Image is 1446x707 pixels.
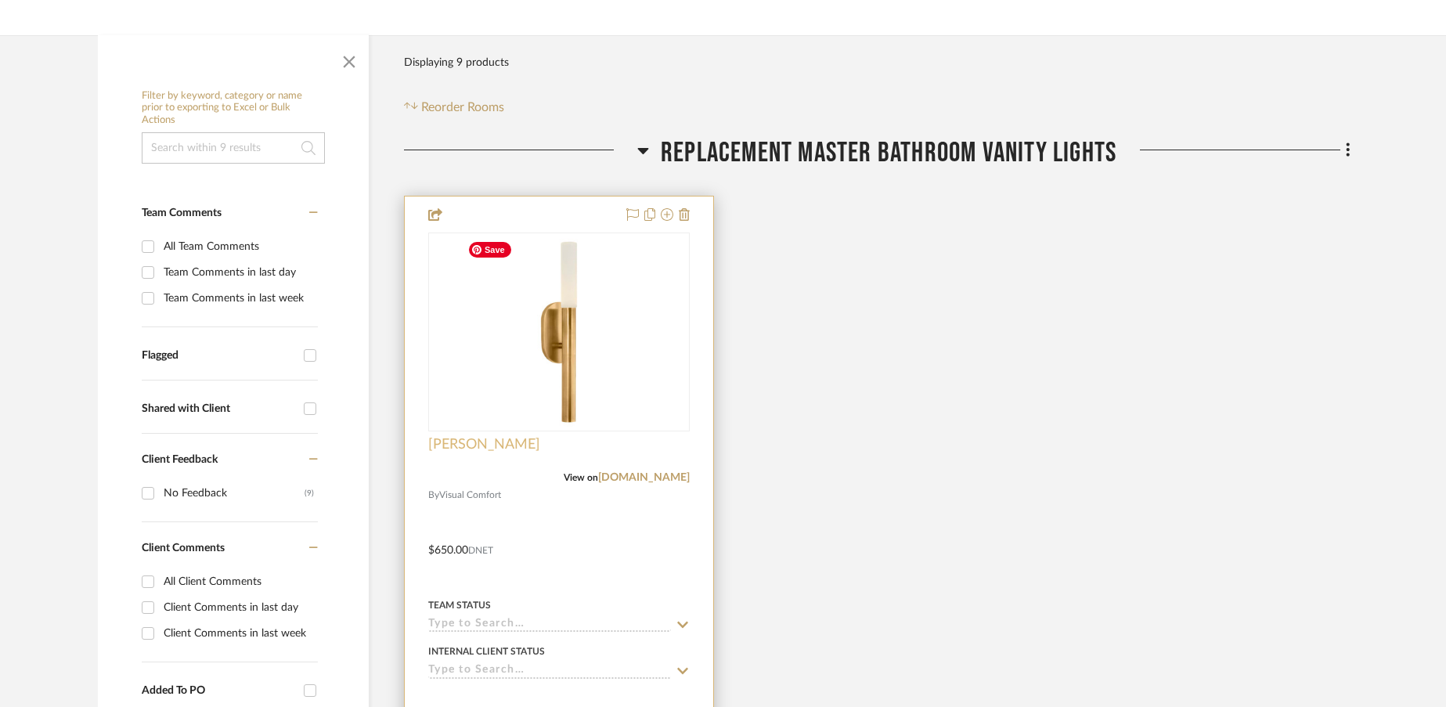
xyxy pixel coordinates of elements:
div: Internal Client Status [428,644,545,658]
a: [DOMAIN_NAME] [598,472,690,483]
div: (9) [305,481,314,506]
span: Client Comments [142,543,225,554]
button: Close [334,43,365,74]
span: By [428,488,439,503]
div: Team Comments in last week [164,286,314,311]
input: Type to Search… [428,618,671,633]
div: Added To PO [142,684,296,698]
div: All Team Comments [164,234,314,259]
span: Save [469,242,511,258]
span: Team Comments [142,207,222,218]
div: Team Comments in last day [164,260,314,285]
div: All Client Comments [164,569,314,594]
div: Client Comments in last day [164,595,314,620]
span: View on [564,473,598,482]
span: Reorder Rooms [421,98,504,117]
button: Reorder Rooms [404,98,505,117]
input: Search within 9 results [142,132,325,164]
span: [PERSON_NAME] [428,436,540,453]
input: Type to Search… [428,664,671,679]
span: Replacement Master Bathroom Vanity Lights [661,136,1116,170]
div: Client Comments in last week [164,621,314,646]
div: Team Status [428,598,491,612]
div: 0 [429,233,689,431]
img: Rousseau [461,234,657,430]
div: Flagged [142,349,296,363]
h6: Filter by keyword, category or name prior to exporting to Excel or Bulk Actions [142,90,325,127]
span: Client Feedback [142,454,218,465]
div: Displaying 9 products [404,47,509,78]
span: Visual Comfort [439,488,501,503]
div: No Feedback [164,481,305,506]
div: Shared with Client [142,402,296,416]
